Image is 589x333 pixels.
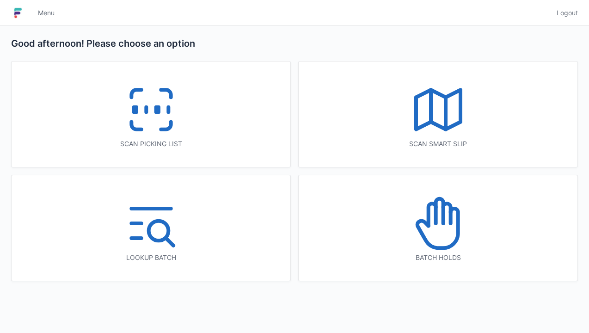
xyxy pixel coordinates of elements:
[11,61,291,167] a: Scan picking list
[557,8,578,18] span: Logout
[30,139,272,148] div: Scan picking list
[11,175,291,281] a: Lookup batch
[38,8,55,18] span: Menu
[32,5,60,21] a: Menu
[30,253,272,262] div: Lookup batch
[317,139,559,148] div: Scan smart slip
[298,61,578,167] a: Scan smart slip
[11,6,25,20] img: logo-small.jpg
[11,37,578,50] h2: Good afternoon! Please choose an option
[298,175,578,281] a: Batch holds
[551,5,578,21] a: Logout
[317,253,559,262] div: Batch holds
